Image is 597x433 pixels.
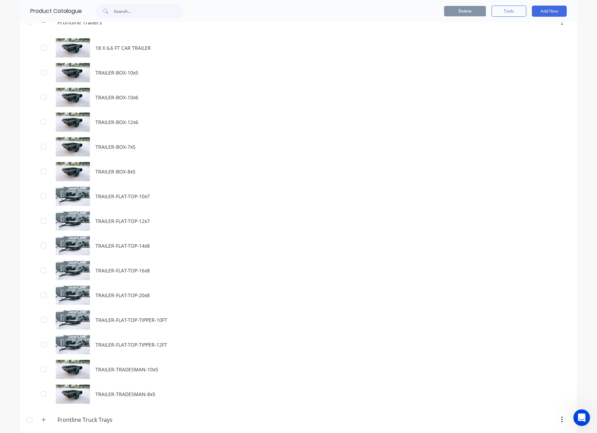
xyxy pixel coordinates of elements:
div: TRAILER-FLAT-TOP-14x8TRAILER-FLAT-TOP-14x8 [20,233,577,258]
div: TRAILER-FLAT-TOP-12x7TRAILER-FLAT-TOP-12x7 [20,209,577,233]
iframe: Intercom live chat [573,409,590,426]
div: TRAILER-BOX-10x5TRAILER-BOX-10x5 [20,60,577,85]
input: Enter category name [57,416,140,424]
div: TRAILER-TRADESMAN-10x5TRAILER-TRADESMAN-10x5 [20,357,577,382]
div: TRAILER-BOX-8x5TRAILER-BOX-8x5 [20,159,577,184]
button: Delete [444,6,486,16]
div: TRAILER-FLAT-TOP-10x7TRAILER-FLAT-TOP-10x7 [20,184,577,209]
div: TRAILER-BOX-10x6TRAILER-BOX-10x6 [20,85,577,110]
div: TRAILER-FLAT-TOP-TIPPER-12FTTRAILER-FLAT-TOP-TIPPER-12FT [20,332,577,357]
input: Search... [114,4,183,18]
div: TRAILER-FLAT-TOP-16x8TRAILER-FLAT-TOP-16x8 [20,258,577,283]
div: 18 X 6,6 FT CAR TRAILER18 X 6,6 FT CAR TRAILER [20,36,577,60]
div: TRAILER-BOX-12x6TRAILER-BOX-12x6 [20,110,577,134]
div: TRAILER-FLAT-TOP-20x8TRAILER-FLAT-TOP-20x8 [20,283,577,308]
div: TRAILER-BOX-7x5TRAILER-BOX-7x5 [20,134,577,159]
input: Enter category name [57,18,140,26]
button: Add New [532,6,567,17]
div: TRAILER-FLAT-TOP-TIPPER-10FTTRAILER-FLAT-TOP-TIPPER-10FT [20,308,577,332]
div: TRAILER-TRADESMAN-8x5TRAILER-TRADESMAN-8x5 [20,382,577,407]
button: Tools [491,6,526,17]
